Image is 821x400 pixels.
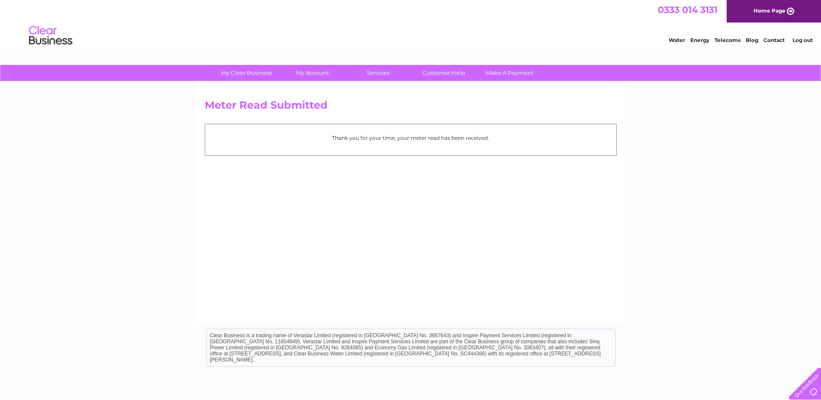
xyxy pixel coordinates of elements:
[209,134,612,142] p: Thank you for your time, your meter read has been received.
[408,65,480,81] a: Customer Help
[715,37,741,43] a: Telecoms
[690,37,709,43] a: Energy
[29,23,73,49] img: logo.png
[342,65,414,81] a: Services
[205,99,617,116] h2: Meter Read Submitted
[746,37,758,43] a: Blog
[474,65,545,81] a: Make A Payment
[669,37,685,43] a: Water
[792,37,813,43] a: Log out
[211,65,282,81] a: My Clear Business
[206,5,615,42] div: Clear Business is a trading name of Verastar Limited (registered in [GEOGRAPHIC_DATA] No. 3667643...
[658,4,718,15] a: 0333 014 3131
[277,65,348,81] a: My Account
[763,37,785,43] a: Contact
